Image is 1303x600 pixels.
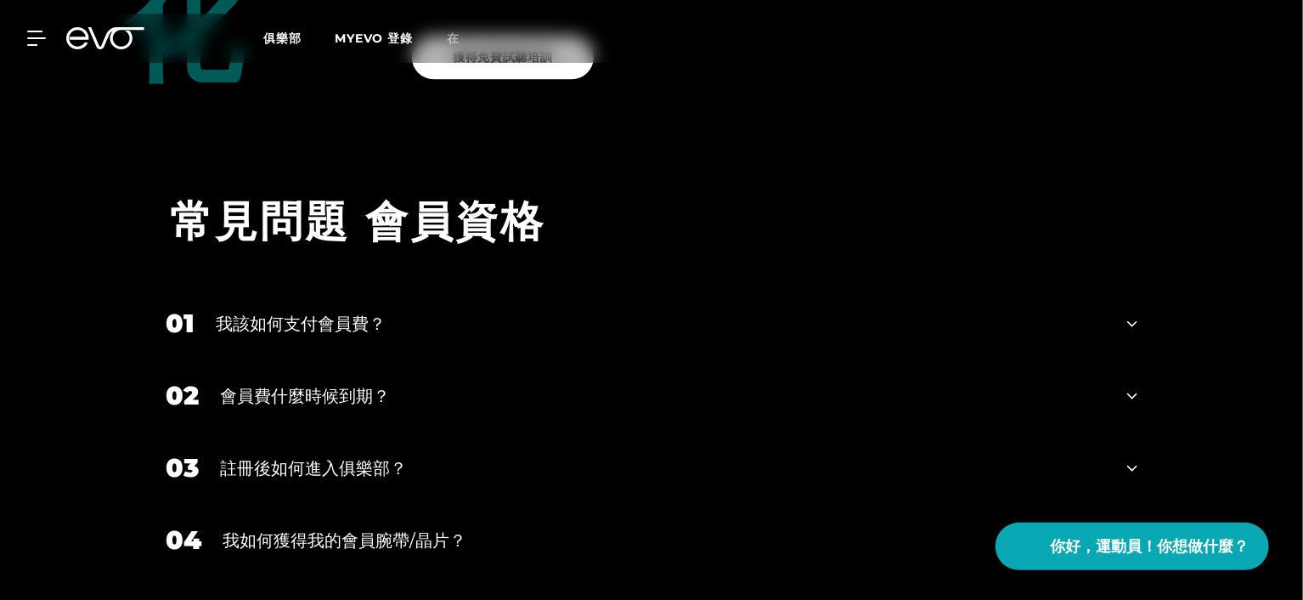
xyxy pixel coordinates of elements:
button: 你好，運動員！你想做什麼？ [996,523,1269,570]
font: 在 [447,31,460,46]
font: 我如何獲得我的會員腕帶/晶片？ [223,530,466,551]
font: 我該如何支付會員費？ [216,314,386,334]
a: MYEVO 登錄 [335,31,412,46]
font: 會員費什麼時候到期？ [220,386,390,406]
font: 01 [166,308,195,339]
font: 04 [166,524,201,556]
a: 在 [447,29,480,48]
font: 你好，運動員！你想做什麼？ [1050,538,1249,555]
font: 02 [166,380,199,411]
font: 註冊後如何進入俱樂部？ [220,458,407,478]
font: 常見問題 會員資格 [170,195,545,247]
a: 俱樂部 [263,30,335,46]
font: 俱樂部 [263,31,301,46]
font: 03 [166,452,199,484]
